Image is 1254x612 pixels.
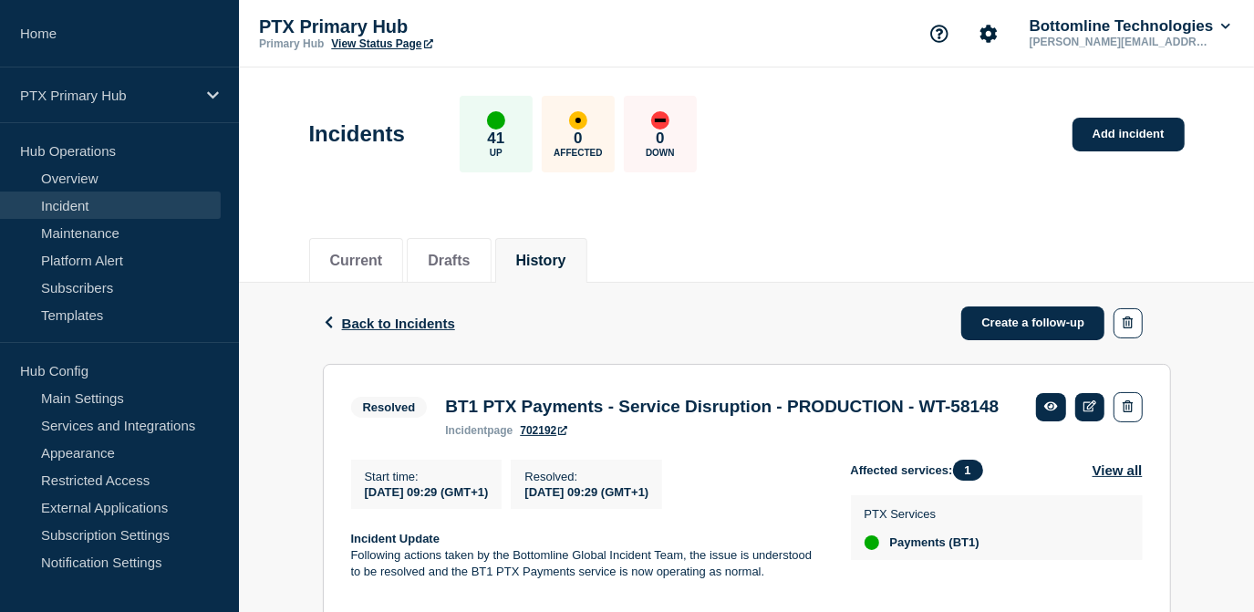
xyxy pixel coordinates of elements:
p: Affected [554,148,602,158]
a: 702192 [520,424,567,437]
a: View Status Page [331,37,432,50]
p: Down [646,148,675,158]
button: View all [1093,460,1143,481]
button: Current [330,253,383,269]
button: Bottomline Technologies [1026,17,1234,36]
p: PTX Primary Hub [259,16,624,37]
button: Back to Incidents [323,316,455,331]
p: PTX Services [865,507,979,521]
div: down [651,111,669,130]
button: Support [920,15,959,53]
div: affected [569,111,587,130]
h1: Incidents [309,121,405,147]
button: Drafts [428,253,470,269]
p: Following actions taken by the Bottomline Global Incident Team, the issue is understood to be res... [351,547,822,581]
span: 1 [953,460,983,481]
div: up [487,111,505,130]
span: [DATE] 09:29 (GMT+1) [365,485,489,499]
span: Back to Incidents [342,316,455,331]
div: up [865,535,879,550]
a: Create a follow-up [961,306,1104,340]
span: Resolved [351,397,428,418]
p: PTX Primary Hub [20,88,195,103]
p: Resolved : [524,470,648,483]
p: page [445,424,513,437]
span: Payments (BT1) [890,535,979,550]
button: History [516,253,566,269]
a: Add incident [1073,118,1185,151]
p: Start time : [365,470,489,483]
p: Up [490,148,503,158]
p: [PERSON_NAME][EMAIL_ADDRESS][PERSON_NAME][DOMAIN_NAME] [1026,36,1216,48]
span: [DATE] 09:29 (GMT+1) [524,485,648,499]
p: 0 [656,130,664,148]
p: Primary Hub [259,37,324,50]
h3: BT1 PTX Payments - Service Disruption - PRODUCTION - WT-58148 [445,397,999,417]
button: Account settings [969,15,1008,53]
span: incident [445,424,487,437]
p: 0 [574,130,582,148]
p: 41 [487,130,504,148]
span: Affected services: [851,460,992,481]
strong: Incident Update [351,532,440,545]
